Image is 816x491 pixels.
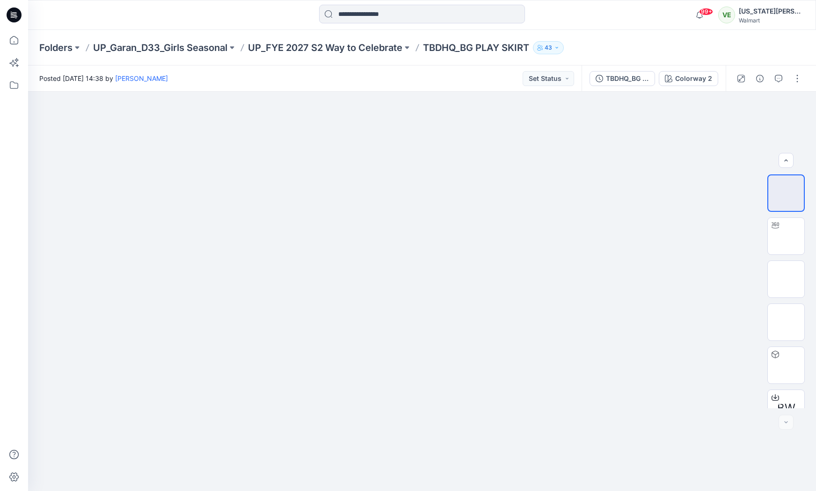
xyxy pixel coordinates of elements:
p: 43 [545,43,552,53]
button: 43 [533,41,564,54]
span: Posted [DATE] 14:38 by [39,73,168,83]
button: Colorway 2 [659,71,718,86]
a: UP_FYE 2027 S2 Way to Celebrate [248,41,402,54]
span: 99+ [699,8,713,15]
a: Folders [39,41,73,54]
div: Walmart [739,17,804,24]
div: [US_STATE][PERSON_NAME] [739,6,804,17]
p: TBDHQ_BG PLAY SKIRT [423,41,529,54]
a: [PERSON_NAME] [115,74,168,82]
div: TBDHQ_BG PLAY SKIRT [DATE] [606,73,649,84]
div: VE [718,7,735,23]
div: Colorway 2 [675,73,712,84]
span: BW [777,400,795,417]
button: TBDHQ_BG PLAY SKIRT [DATE] [590,71,655,86]
a: UP_Garan_D33_Girls Seasonal [93,41,227,54]
button: Details [752,71,767,86]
